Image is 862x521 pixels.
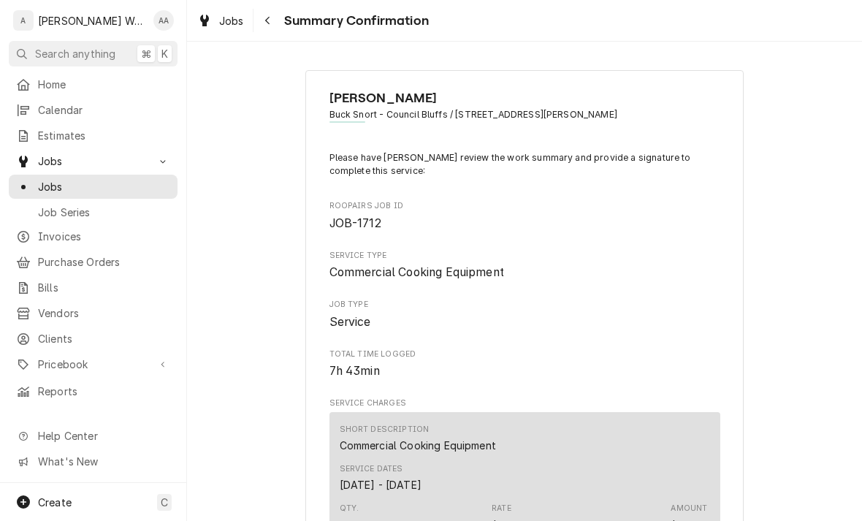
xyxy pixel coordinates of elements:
span: Job Series [38,205,170,220]
div: Client Information [329,88,720,133]
div: Qty. [340,503,359,514]
span: Purchase Orders [38,254,170,270]
a: Vendors [9,301,178,325]
a: Go to Pricebook [9,352,178,376]
span: Name [329,88,720,108]
span: 7h 43min [329,364,380,378]
a: Clients [9,327,178,351]
a: Go to Jobs [9,149,178,173]
div: Rate [492,503,511,514]
span: Service Type [329,250,720,262]
span: Clients [38,331,170,346]
span: Address [329,108,720,121]
span: Create [38,496,72,509]
span: Vendors [38,305,170,321]
div: Short Description [340,424,496,453]
div: [PERSON_NAME] Works LLC [38,13,145,28]
span: Jobs [38,153,148,169]
span: Invoices [38,229,170,244]
span: Help Center [38,428,169,444]
a: Invoices [9,224,178,248]
span: Job Type [329,313,720,331]
div: Amount [671,503,707,514]
span: Search anything [35,46,115,61]
span: What's New [38,454,169,469]
div: Service Dates [340,463,422,493]
div: A [13,10,34,31]
a: Jobs [9,175,178,199]
a: Go to What's New [9,449,178,474]
span: Service Charges [329,398,720,409]
span: Jobs [219,13,244,28]
div: Aaron Anderson's Avatar [153,10,174,31]
div: Total Time Logged [329,349,720,380]
span: Jobs [38,179,170,194]
span: Calendar [38,102,170,118]
p: Please have [PERSON_NAME] review the work summary and provide a signature to complete this service: [329,151,720,178]
span: Summary Confirmation [280,11,429,31]
div: AA [153,10,174,31]
a: Purchase Orders [9,250,178,274]
div: Service Type [329,250,720,281]
span: C [161,495,168,510]
span: Job Type [329,299,720,311]
span: Estimates [38,128,170,143]
a: Job Series [9,200,178,224]
span: JOB-1712 [329,216,381,230]
span: ⌘ [141,46,151,61]
span: K [161,46,168,61]
span: Total Time Logged [329,362,720,380]
a: Estimates [9,123,178,148]
button: Search anything⌘K [9,41,178,66]
span: Total Time Logged [329,349,720,360]
div: Service Dates [340,463,403,475]
div: Service Dates [340,477,422,493]
span: Pricebook [38,357,148,372]
button: Navigate back [256,9,280,32]
div: Job Type [329,299,720,330]
a: Calendar [9,98,178,122]
span: Commercial Cooking Equipment [329,265,504,279]
span: Bills [38,280,170,295]
span: Reports [38,384,170,399]
span: Roopairs Job ID [329,215,720,232]
span: Service [329,315,371,329]
a: Bills [9,275,178,300]
div: Short Description [340,438,496,453]
a: Jobs [191,9,250,33]
div: Roopairs Job ID [329,200,720,232]
a: Go to Help Center [9,424,178,448]
a: Reports [9,379,178,403]
span: Roopairs Job ID [329,200,720,212]
a: Home [9,72,178,96]
span: Home [38,77,170,92]
div: Short Description [340,424,430,436]
span: Service Type [329,264,720,281]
